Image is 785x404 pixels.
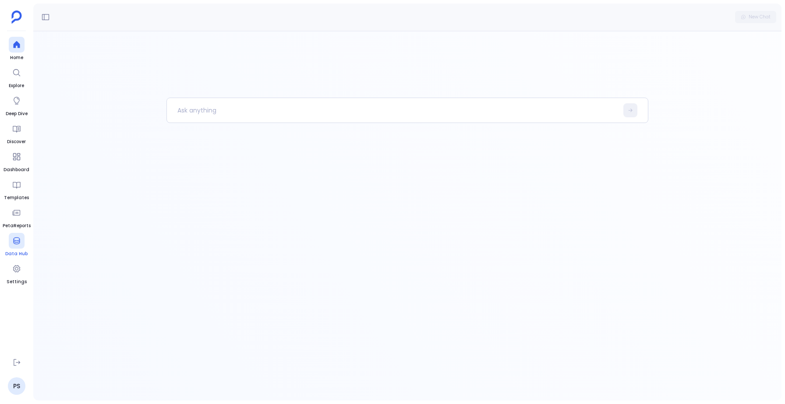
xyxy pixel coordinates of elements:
[5,233,28,257] a: Data Hub
[9,65,25,89] a: Explore
[9,37,25,61] a: Home
[6,93,28,117] a: Deep Dive
[8,377,25,395] a: PS
[4,166,29,173] span: Dashboard
[9,82,25,89] span: Explore
[11,11,22,24] img: petavue logo
[7,121,26,145] a: Discover
[7,261,27,285] a: Settings
[7,138,26,145] span: Discover
[3,205,31,229] a: PetaReports
[4,194,29,201] span: Templates
[9,54,25,61] span: Home
[7,278,27,285] span: Settings
[4,177,29,201] a: Templates
[3,222,31,229] span: PetaReports
[5,250,28,257] span: Data Hub
[6,110,28,117] span: Deep Dive
[4,149,29,173] a: Dashboard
